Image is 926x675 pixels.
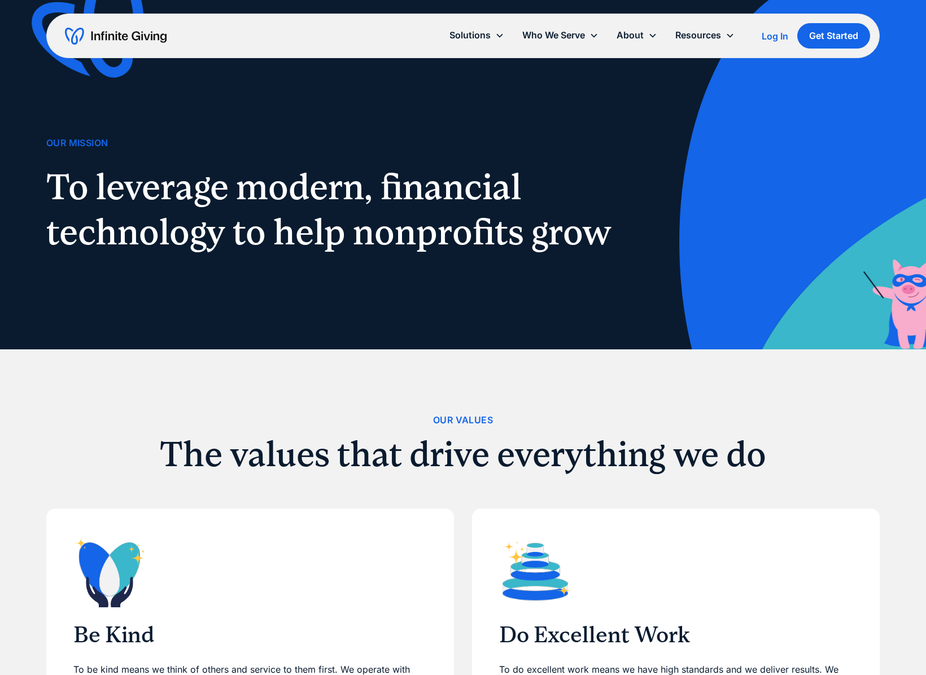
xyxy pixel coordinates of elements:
div: Resources [675,28,721,43]
div: Our Mission [46,135,108,151]
div: Resources [666,23,744,47]
a: home [65,27,167,45]
div: About [617,28,644,43]
div: About [608,23,666,47]
a: Get Started [797,23,870,49]
div: Our Values [433,413,493,428]
h2: The values that drive everything we do [46,437,880,472]
h1: To leverage modern, financial technology to help nonprofits grow [46,164,624,255]
div: Who We Serve [513,23,608,47]
div: Solutions [449,28,491,43]
h3: Be Kind [73,621,427,648]
div: Who We Serve [522,28,585,43]
div: Solutions [440,23,513,47]
div: Log In [762,32,788,41]
a: Log In [762,29,788,43]
h3: Do Excellent Work [499,621,853,648]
